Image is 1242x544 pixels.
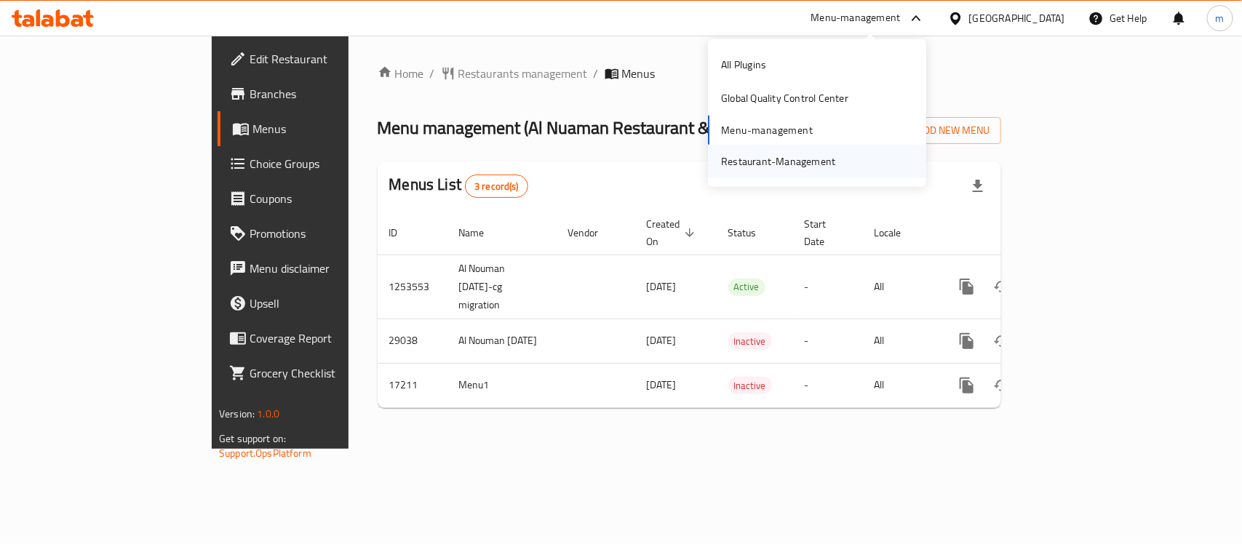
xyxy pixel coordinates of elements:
[250,155,407,172] span: Choice Groups
[250,329,407,347] span: Coverage Report
[647,215,699,250] span: Created On
[257,404,279,423] span: 1.0.0
[721,57,766,73] div: All Plugins
[430,65,435,82] li: /
[218,286,419,321] a: Upsell
[950,269,984,304] button: more
[218,321,419,356] a: Coverage Report
[250,50,407,68] span: Edit Restaurant
[793,255,863,319] td: -
[728,332,772,350] div: Inactive
[218,76,419,111] a: Branches
[218,41,419,76] a: Edit Restaurant
[960,169,995,204] div: Export file
[728,279,765,296] div: Active
[793,319,863,363] td: -
[622,65,656,82] span: Menus
[793,363,863,407] td: -
[219,404,255,423] span: Version:
[984,269,1019,304] button: Change Status
[647,331,677,350] span: [DATE]
[950,324,984,359] button: more
[594,65,599,82] li: /
[466,180,528,193] span: 3 record(s)
[900,121,990,140] span: Add New Menu
[938,211,1101,255] th: Actions
[950,368,984,403] button: more
[728,333,772,350] span: Inactive
[984,324,1019,359] button: Change Status
[728,377,772,394] span: Inactive
[447,363,557,407] td: Menu1
[647,277,677,296] span: [DATE]
[218,216,419,251] a: Promotions
[219,429,286,448] span: Get support on:
[721,153,835,169] div: Restaurant-Management
[969,10,1065,26] div: [GEOGRAPHIC_DATA]
[465,175,528,198] div: Total records count
[378,65,1001,82] nav: breadcrumb
[647,375,677,394] span: [DATE]
[218,181,419,216] a: Coupons
[888,117,1001,144] button: Add New Menu
[459,224,503,241] span: Name
[728,224,776,241] span: Status
[218,356,419,391] a: Grocery Checklist
[984,368,1019,403] button: Change Status
[441,65,588,82] a: Restaurants management
[250,85,407,103] span: Branches
[378,111,784,144] span: Menu management ( Al Nuaman Restaurant & Cafeteria )
[805,215,845,250] span: Start Date
[250,225,407,242] span: Promotions
[863,255,938,319] td: All
[378,211,1101,408] table: enhanced table
[863,319,938,363] td: All
[458,65,588,82] span: Restaurants management
[447,319,557,363] td: Al Nouman [DATE]
[250,190,407,207] span: Coupons
[250,364,407,382] span: Grocery Checklist
[728,377,772,394] div: Inactive
[447,255,557,319] td: Al Nouman [DATE]-cg migration
[721,90,848,106] div: Global Quality Control Center
[811,9,901,27] div: Menu-management
[728,279,765,295] span: Active
[568,224,618,241] span: Vendor
[250,295,407,312] span: Upsell
[863,363,938,407] td: All
[218,251,419,286] a: Menu disclaimer
[218,111,419,146] a: Menus
[252,120,407,137] span: Menus
[219,444,311,463] a: Support.OpsPlatform
[250,260,407,277] span: Menu disclaimer
[875,224,920,241] span: Locale
[218,146,419,181] a: Choice Groups
[389,224,417,241] span: ID
[389,174,528,198] h2: Menus List
[1216,10,1225,26] span: m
